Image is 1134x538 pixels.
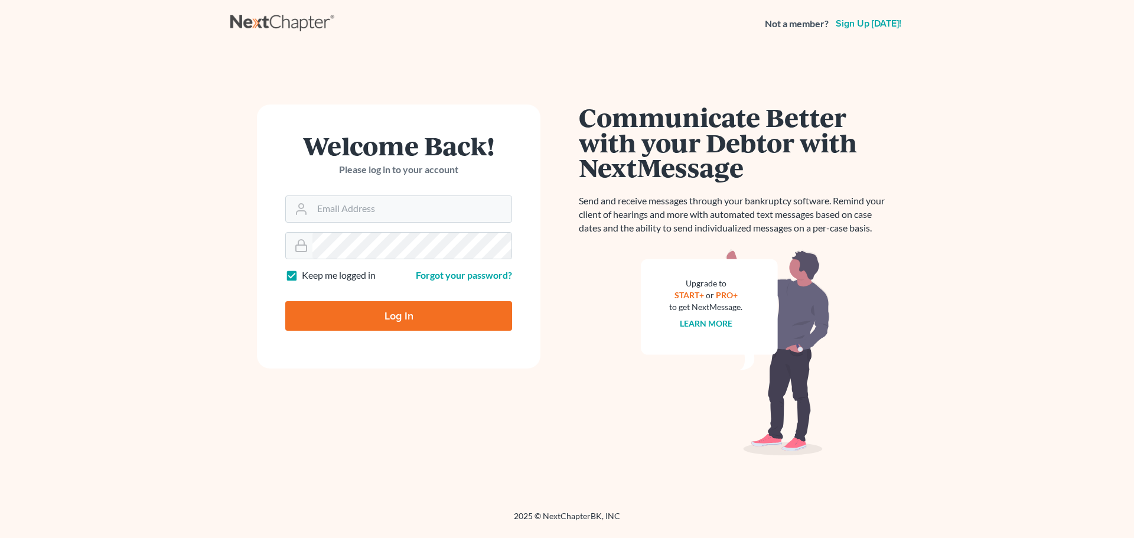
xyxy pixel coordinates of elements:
[706,290,714,300] span: or
[833,19,904,28] a: Sign up [DATE]!
[680,318,732,328] a: Learn more
[230,510,904,532] div: 2025 © NextChapterBK, INC
[669,278,742,289] div: Upgrade to
[674,290,704,300] a: START+
[285,163,512,177] p: Please log in to your account
[641,249,830,456] img: nextmessage_bg-59042aed3d76b12b5cd301f8e5b87938c9018125f34e5fa2b7a6b67550977c72.svg
[669,301,742,313] div: to get NextMessage.
[716,290,738,300] a: PRO+
[579,105,892,180] h1: Communicate Better with your Debtor with NextMessage
[765,17,829,31] strong: Not a member?
[285,133,512,158] h1: Welcome Back!
[302,269,376,282] label: Keep me logged in
[312,196,511,222] input: Email Address
[285,301,512,331] input: Log In
[579,194,892,235] p: Send and receive messages through your bankruptcy software. Remind your client of hearings and mo...
[416,269,512,281] a: Forgot your password?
